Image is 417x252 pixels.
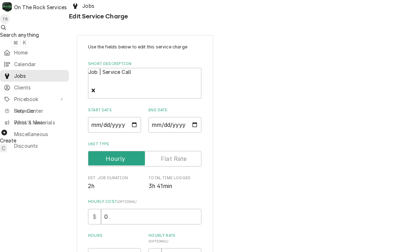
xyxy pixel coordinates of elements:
[14,142,65,150] span: Discounts
[14,4,67,11] div: On The Rock Services
[2,2,12,12] div: On The Rock Services's Avatar
[88,44,201,50] p: Use the fields below to edit this service charge
[2,145,5,152] span: C
[88,199,201,205] label: Hourly Cost
[88,117,141,133] input: yyyy-mm-dd
[88,175,141,191] div: Est. Job Duration
[88,233,141,244] label: Hours
[148,175,201,181] span: Total Time Logged
[88,183,94,189] span: 2h
[14,95,55,103] span: Pricebook
[117,200,137,204] span: ( optional )
[88,69,131,75] strong: Job | Service Call
[88,107,141,133] div: Start Date
[88,61,201,67] label: Short Description
[148,239,168,243] span: ( optional )
[69,13,128,20] span: Edit Service Charge
[88,209,101,224] div: $
[88,182,141,191] span: Est. Job Duration
[88,141,201,147] label: Unit Type
[88,141,201,166] div: Unit Type
[148,233,201,244] label: Hourly Rate
[88,175,141,181] span: Est. Job Duration
[14,84,65,91] span: Clients
[23,39,26,46] span: K
[148,117,201,133] input: yyyy-mm-dd
[14,119,65,126] span: What's New
[82,2,94,10] span: Jobs
[88,199,201,224] div: Hourly Cost
[148,183,172,189] span: 3h 41min
[14,72,65,80] span: Jobs
[148,182,201,191] span: Total Time Logged
[88,61,201,99] div: Short Description
[148,107,201,133] div: End Date
[2,2,12,12] div: O
[13,39,18,46] span: ⌘
[14,107,65,115] span: Help Center
[14,130,65,138] span: Miscellaneous
[88,107,141,113] label: Start Date
[148,107,201,113] label: End Date
[148,175,201,191] div: Total Time Logged
[14,60,65,68] span: Calendar
[14,49,65,56] span: Home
